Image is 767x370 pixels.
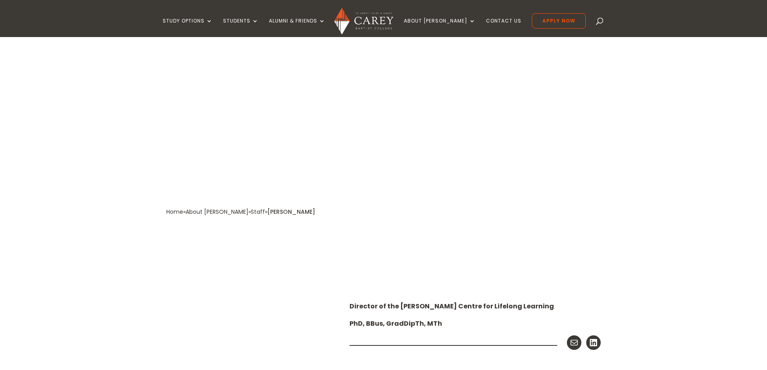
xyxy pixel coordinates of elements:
img: Carey Baptist College [334,8,393,35]
a: About [PERSON_NAME] [404,18,475,37]
strong: PhD, BBus, GradDipTh, MTh [349,319,442,328]
div: » » » [166,207,267,217]
a: Staff [251,208,265,216]
a: Study Options [163,18,213,37]
a: About [PERSON_NAME] [186,208,248,216]
strong: Director of the [PERSON_NAME] Centre for Lifelong Learning [349,302,554,311]
a: Alumni & Friends [269,18,325,37]
a: Home [166,208,183,216]
div: [PERSON_NAME] [267,207,315,217]
a: Apply Now [532,13,586,29]
a: Students [223,18,258,37]
a: Contact Us [486,18,521,37]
